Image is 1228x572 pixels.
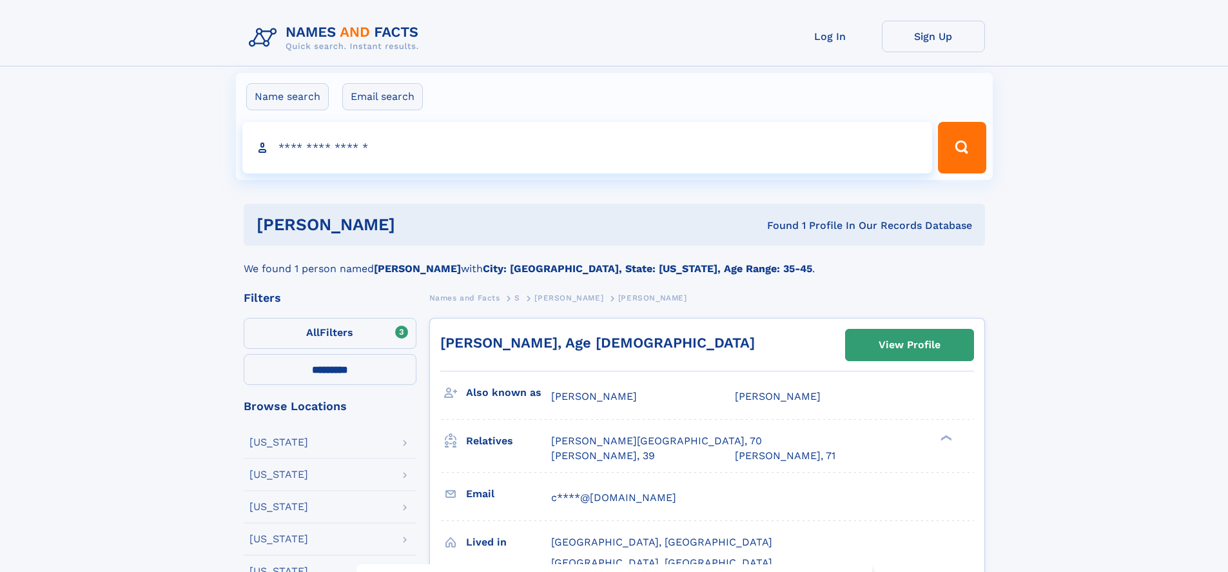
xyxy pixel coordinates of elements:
input: search input [242,122,933,173]
div: Filters [244,292,416,304]
a: View Profile [846,330,973,360]
h3: Email [466,483,551,505]
h3: Relatives [466,430,551,452]
div: [US_STATE] [249,469,308,480]
a: Log In [779,21,882,52]
div: [US_STATE] [249,502,308,512]
a: [PERSON_NAME], Age [DEMOGRAPHIC_DATA] [440,335,755,351]
a: S [514,290,520,306]
button: Search Button [938,122,986,173]
h3: Lived in [466,531,551,553]
label: Email search [342,83,423,110]
span: [PERSON_NAME] [735,390,821,402]
a: [PERSON_NAME] [534,290,603,306]
div: [US_STATE] [249,534,308,544]
span: [PERSON_NAME] [551,390,637,402]
h3: Also known as [466,382,551,404]
div: We found 1 person named with . [244,246,985,277]
span: [PERSON_NAME] [618,293,687,302]
a: [PERSON_NAME], 39 [551,449,655,463]
h1: [PERSON_NAME] [257,217,581,233]
div: Browse Locations [244,400,416,412]
img: Logo Names and Facts [244,21,429,55]
div: [US_STATE] [249,437,308,448]
span: [PERSON_NAME] [534,293,603,302]
span: [GEOGRAPHIC_DATA], [GEOGRAPHIC_DATA] [551,536,772,548]
div: ❯ [937,434,953,442]
a: [PERSON_NAME], 71 [735,449,835,463]
a: Names and Facts [429,290,500,306]
span: [GEOGRAPHIC_DATA], [GEOGRAPHIC_DATA] [551,557,772,569]
label: Name search [246,83,329,110]
a: [PERSON_NAME][GEOGRAPHIC_DATA], 70 [551,434,762,448]
div: View Profile [879,330,940,360]
span: All [306,326,320,339]
span: S [514,293,520,302]
b: City: [GEOGRAPHIC_DATA], State: [US_STATE], Age Range: 35-45 [483,262,812,275]
div: Found 1 Profile In Our Records Database [581,219,972,233]
a: Sign Up [882,21,985,52]
label: Filters [244,318,416,349]
b: [PERSON_NAME] [374,262,461,275]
